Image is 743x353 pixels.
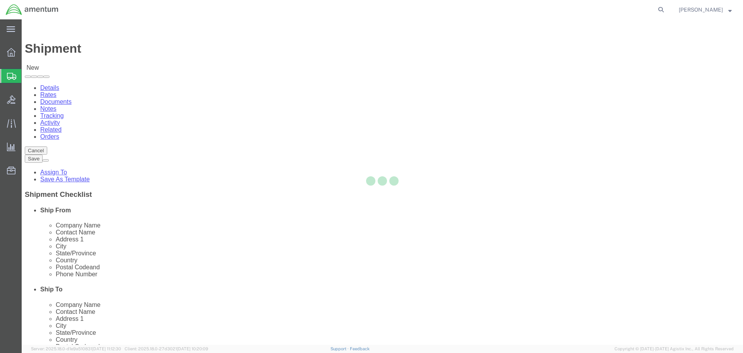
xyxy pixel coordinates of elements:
a: Feedback [350,346,370,351]
span: Copyright © [DATE]-[DATE] Agistix Inc., All Rights Reserved [615,346,734,352]
span: [DATE] 11:12:30 [92,346,121,351]
span: Server: 2025.18.0-d1e9a510831 [31,346,121,351]
a: Support [330,346,350,351]
span: Client: 2025.18.0-27d3021 [125,346,208,351]
button: [PERSON_NAME] [678,5,732,14]
span: Nick Riddle [679,5,723,14]
img: logo [5,4,59,15]
span: [DATE] 10:20:09 [177,346,208,351]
